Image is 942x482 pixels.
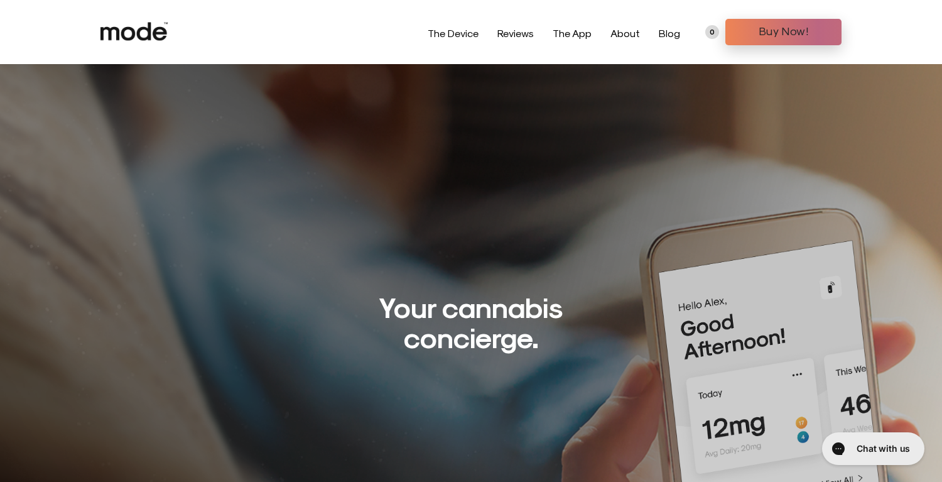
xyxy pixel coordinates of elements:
[610,27,640,39] a: About
[725,19,842,45] a: Buy Now!
[816,428,929,469] iframe: Gorgias live chat messenger
[497,27,534,39] a: Reviews
[320,291,622,351] h1: Your cannabis concierge.
[735,21,832,40] span: Buy Now!
[705,25,719,39] a: 0
[553,27,592,39] a: The App
[659,27,680,39] a: Blog
[428,27,479,39] a: The Device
